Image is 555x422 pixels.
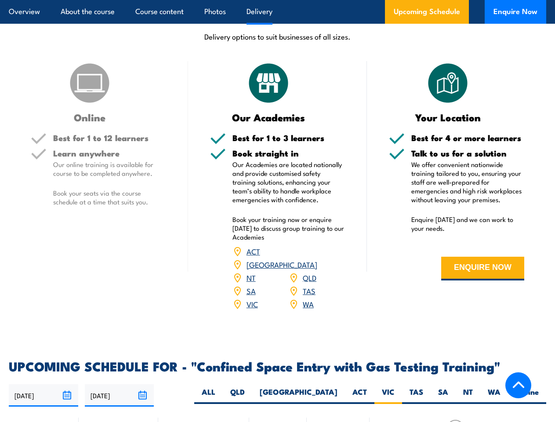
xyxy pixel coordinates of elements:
[85,384,154,407] input: To date
[303,298,314,309] a: WA
[9,384,78,407] input: From date
[441,257,524,280] button: ENQUIRE NOW
[508,387,546,404] label: Online
[411,215,524,233] p: Enquire [DATE] and we can work to your needs.
[303,272,316,283] a: QLD
[402,387,431,404] label: TAS
[345,387,374,404] label: ACT
[223,387,252,404] label: QLD
[9,31,546,41] p: Delivery options to suit businesses of all sizes.
[210,112,328,122] h3: Our Academies
[247,298,258,309] a: VIC
[232,149,345,157] h5: Book straight in
[303,285,316,296] a: TAS
[247,246,260,256] a: ACT
[480,387,508,404] label: WA
[194,387,223,404] label: ALL
[53,149,166,157] h5: Learn anywhere
[389,112,507,122] h3: Your Location
[374,387,402,404] label: VIC
[31,112,149,122] h3: Online
[53,160,166,178] p: Our online training is available for course to be completed anywhere.
[232,215,345,241] p: Book your training now or enquire [DATE] to discuss group training to our Academies
[53,189,166,206] p: Book your seats via the course schedule at a time that suits you.
[411,160,524,204] p: We offer convenient nationwide training tailored to you, ensuring your staff are well-prepared fo...
[53,134,166,142] h5: Best for 1 to 12 learners
[232,134,345,142] h5: Best for 1 to 3 learners
[456,387,480,404] label: NT
[411,134,524,142] h5: Best for 4 or more learners
[9,360,546,371] h2: UPCOMING SCHEDULE FOR - "Confined Space Entry with Gas Testing Training"
[232,160,345,204] p: Our Academies are located nationally and provide customised safety training solutions, enhancing ...
[431,387,456,404] label: SA
[411,149,524,157] h5: Talk to us for a solution
[247,285,256,296] a: SA
[252,387,345,404] label: [GEOGRAPHIC_DATA]
[247,272,256,283] a: NT
[247,259,317,269] a: [GEOGRAPHIC_DATA]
